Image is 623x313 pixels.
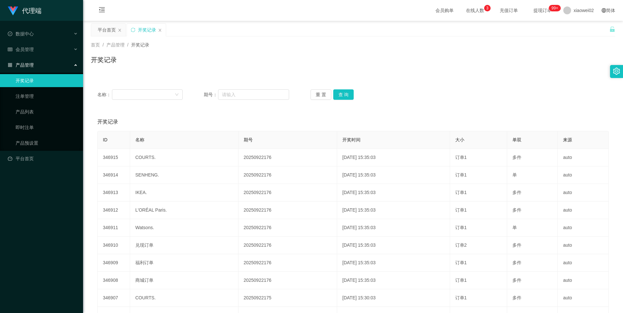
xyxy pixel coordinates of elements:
i: 图标: menu-fold [91,0,113,21]
span: ID [103,137,107,142]
p: 3 [486,5,488,11]
span: 订单1 [455,172,467,177]
td: auto [558,219,609,237]
td: COURTS. [130,289,238,307]
span: 订单1 [455,278,467,283]
span: 来源 [563,137,572,142]
td: [DATE] 15:35:03 [337,272,450,289]
td: 346913 [98,184,130,202]
input: 请输入 [218,89,289,100]
td: 346915 [98,149,130,166]
td: 福利订单 [130,254,238,272]
span: 期号 [244,137,253,142]
td: auto [558,184,609,202]
span: 多件 [512,190,521,195]
span: 多件 [512,278,521,283]
td: auto [558,289,609,307]
td: 商城订单 [130,272,238,289]
td: 346909 [98,254,130,272]
td: 20250922176 [238,149,337,166]
td: 20250922176 [238,237,337,254]
td: [DATE] 15:35:03 [337,254,450,272]
i: 图标: global [602,8,606,13]
span: 订单1 [455,155,467,160]
span: 期号： [204,91,218,98]
span: 单 [512,172,517,177]
span: 名称 [135,137,144,142]
a: 图标: dashboard平台首页 [8,152,78,165]
span: 订单1 [455,260,467,265]
span: 多件 [512,155,521,160]
td: 20250922176 [238,272,337,289]
td: auto [558,149,609,166]
span: 订单1 [455,207,467,213]
td: SENHENG. [130,166,238,184]
i: 图标: setting [613,68,620,75]
sup: 1201 [549,5,561,11]
span: 多件 [512,295,521,300]
span: 开奖时间 [342,137,360,142]
span: 大小 [455,137,464,142]
td: [DATE] 15:35:03 [337,166,450,184]
h1: 开奖记录 [91,55,117,65]
td: 20250922176 [238,202,337,219]
td: auto [558,254,609,272]
div: 平台首页 [98,24,116,36]
sup: 3 [484,5,491,11]
i: 图标: close [118,28,122,32]
span: 产品管理 [106,42,125,47]
td: 20250922176 [238,254,337,272]
td: 346914 [98,166,130,184]
span: 订单1 [455,190,467,195]
td: 20250922175 [238,289,337,307]
span: 充值订单 [496,8,521,13]
td: IKEA. [130,184,238,202]
td: L'ORÉAL Paris. [130,202,238,219]
a: 产品预设置 [16,137,78,150]
a: 开奖记录 [16,74,78,87]
td: auto [558,237,609,254]
span: 订单1 [455,295,467,300]
td: 20250922176 [238,166,337,184]
span: / [127,42,128,47]
td: [DATE] 15:35:03 [337,202,450,219]
td: [DATE] 15:35:03 [337,237,450,254]
button: 查 询 [333,89,354,100]
span: 产品管理 [8,62,34,68]
td: 346908 [98,272,130,289]
a: 注单管理 [16,90,78,103]
i: 图标: table [8,47,12,52]
td: 346911 [98,219,130,237]
i: 图标: appstore-o [8,63,12,67]
span: 多件 [512,260,521,265]
span: 名称： [97,91,112,98]
td: [DATE] 15:30:03 [337,289,450,307]
span: 开奖记录 [97,118,118,126]
span: 订单2 [455,242,467,248]
td: Watsons. [130,219,238,237]
a: 即时注单 [16,121,78,134]
span: / [103,42,104,47]
td: COURTS. [130,149,238,166]
div: 开奖记录 [138,24,156,36]
span: 单双 [512,137,521,142]
a: 代理端 [8,8,42,13]
span: 数据中心 [8,31,34,36]
td: [DATE] 15:35:03 [337,184,450,202]
i: 图标: close [158,28,162,32]
img: logo.9652507e.png [8,7,18,16]
td: 20250922176 [238,184,337,202]
td: 346907 [98,289,130,307]
span: 订单1 [455,225,467,230]
td: auto [558,166,609,184]
span: 在线人数 [463,8,487,13]
span: 开奖记录 [131,42,149,47]
td: auto [558,272,609,289]
td: [DATE] 15:35:03 [337,219,450,237]
i: 图标: unlock [609,26,615,32]
td: 兑现订单 [130,237,238,254]
i: 图标: sync [131,28,135,32]
td: 346910 [98,237,130,254]
h1: 代理端 [22,0,42,21]
i: 图标: down [175,93,179,97]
